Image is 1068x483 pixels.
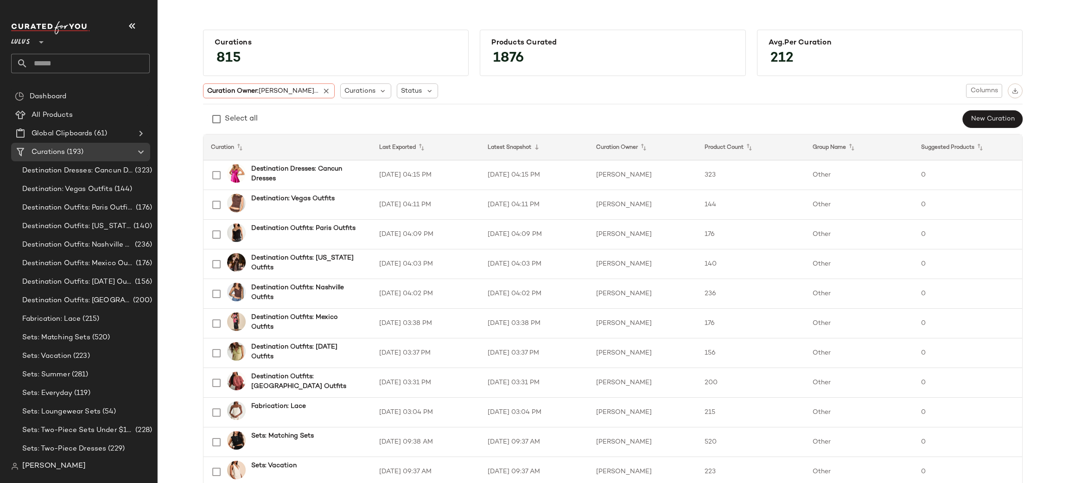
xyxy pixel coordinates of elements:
[251,223,356,233] b: Destination Outfits: Paris Outfits
[251,431,314,441] b: Sets: Matching Sets
[914,338,1022,368] td: 0
[805,220,914,249] td: Other
[251,194,335,203] b: Destination: Vegas Outfits
[81,314,99,324] span: (215)
[697,249,806,279] td: 140
[227,401,246,420] img: 2698191_01_hero_2025-08-01.jpg
[805,279,914,309] td: Other
[251,372,361,391] b: Destination Outfits: [GEOGRAPHIC_DATA] Outfits
[90,332,110,343] span: (520)
[225,114,258,125] div: Select all
[480,427,589,457] td: [DATE] 09:37 AM
[227,283,246,301] img: 2697411_02_front_2025-08-06.jpg
[914,398,1022,427] td: 0
[251,401,306,411] b: Fabrication: Lace
[11,21,90,34] img: cfy_white_logo.C9jOOHJF.svg
[480,134,589,160] th: Latest Snapshot
[589,309,697,338] td: [PERSON_NAME]
[589,368,697,398] td: [PERSON_NAME]
[22,165,133,176] span: Destination Dresses: Cancun Dresses
[480,309,589,338] td: [DATE] 03:38 PM
[480,279,589,309] td: [DATE] 04:02 PM
[113,184,133,195] span: (144)
[227,461,246,479] img: 2647951_02_front_2025-06-30.jpg
[914,249,1022,279] td: 0
[22,461,86,472] span: [PERSON_NAME]
[32,110,73,121] span: All Products
[227,253,246,272] img: 12991621_2707311.jpg
[697,220,806,249] td: 176
[761,42,803,75] span: 212
[32,147,65,158] span: Curations
[251,253,361,273] b: Destination Outfits: [US_STATE] Outfits
[106,444,125,454] span: (229)
[401,86,422,96] span: Status
[344,86,375,96] span: Curations
[697,427,806,457] td: 520
[914,279,1022,309] td: 0
[589,134,697,160] th: Curation Owner
[259,88,318,95] span: [PERSON_NAME]...
[589,160,697,190] td: [PERSON_NAME]
[132,221,152,232] span: (140)
[251,283,361,302] b: Destination Outfits: Nashville Outfits
[914,190,1022,220] td: 0
[697,368,806,398] td: 200
[372,338,480,368] td: [DATE] 03:37 PM
[589,190,697,220] td: [PERSON_NAME]
[22,314,81,324] span: Fabrication: Lace
[133,425,152,436] span: (228)
[133,240,152,250] span: (236)
[65,147,83,158] span: (193)
[589,220,697,249] td: [PERSON_NAME]
[372,398,480,427] td: [DATE] 03:04 PM
[227,312,246,331] img: 2677491_01_hero_2025-07-22.jpg
[101,407,116,417] span: (54)
[215,38,457,47] div: Curations
[914,427,1022,457] td: 0
[251,312,361,332] b: Destination Outfits: Mexico Outfits
[480,220,589,249] td: [DATE] 04:09 PM
[697,279,806,309] td: 236
[480,190,589,220] td: [DATE] 04:11 PM
[372,190,480,220] td: [DATE] 04:11 PM
[227,372,246,390] img: 2695571_01_hero_2025-08-01.jpg
[207,42,250,75] span: 815
[805,427,914,457] td: Other
[11,32,30,48] span: Lulus
[769,38,1011,47] div: Avg.per Curation
[15,92,24,101] img: svg%3e
[207,86,318,96] span: Curation Owner:
[227,342,246,361] img: 2707911_02_front_2025-07-24.jpg
[22,258,134,269] span: Destination Outfits: Mexico Outfits
[203,134,372,160] th: Curation
[914,160,1022,190] td: 0
[72,388,90,399] span: (119)
[589,338,697,368] td: [PERSON_NAME]
[22,388,72,399] span: Sets: Everyday
[966,84,1002,98] button: Columns
[697,190,806,220] td: 144
[372,249,480,279] td: [DATE] 04:03 PM
[133,277,152,287] span: (156)
[491,38,734,47] div: Products Curated
[22,332,90,343] span: Sets: Matching Sets
[589,398,697,427] td: [PERSON_NAME]
[32,128,92,139] span: Global Clipboards
[22,425,133,436] span: Sets: Two-Piece Sets Under $100
[227,223,246,242] img: 2699291_02_front_2025-07-21.jpg
[589,279,697,309] td: [PERSON_NAME]
[22,184,113,195] span: Destination: Vegas Outfits
[697,309,806,338] td: 176
[70,369,89,380] span: (281)
[697,134,806,160] th: Product Count
[22,369,70,380] span: Sets: Summer
[480,398,589,427] td: [DATE] 03:04 PM
[805,368,914,398] td: Other
[480,249,589,279] td: [DATE] 04:03 PM
[484,42,533,75] span: 1876
[22,203,134,213] span: Destination Outfits: Paris Outfits
[251,461,297,470] b: Sets: Vacation
[227,164,246,183] img: 2713351_01_hero_2025-08-08.jpg
[372,309,480,338] td: [DATE] 03:38 PM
